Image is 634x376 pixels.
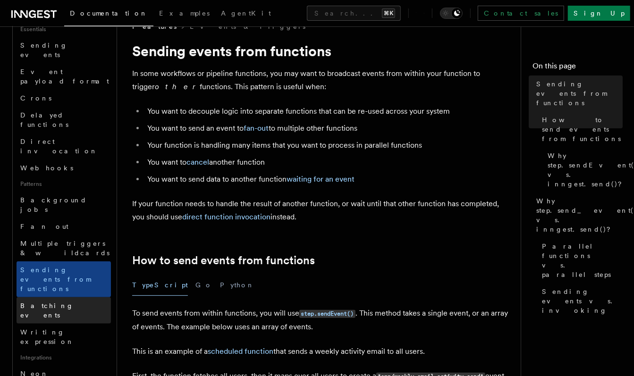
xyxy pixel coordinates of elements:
[17,90,111,107] a: Crons
[538,283,623,319] a: Sending events vs. invoking
[17,261,111,297] a: Sending events from functions
[132,307,510,334] p: To send events from within functions, you will use . This method takes a single event, or an arra...
[533,75,623,111] a: Sending events from functions
[195,275,212,296] button: Go
[17,218,111,235] a: Fan out
[542,115,623,143] span: How to send events from functions
[533,192,623,238] a: Why step.send_event() vs. inngest.send()?
[244,124,269,133] a: fan-out
[155,82,200,91] em: other
[17,176,111,192] span: Patterns
[382,8,395,18] kbd: ⌘K
[287,175,355,184] a: waiting for an event
[17,37,111,63] a: Sending events
[20,111,68,128] span: Delayed functions
[159,9,210,17] span: Examples
[20,196,87,213] span: Background jobs
[538,238,623,283] a: Parallel functions vs. parallel steps
[132,197,510,224] p: If your function needs to handle the result of another function, or wait until that other functio...
[144,156,510,169] li: You want to another function
[144,105,510,118] li: You want to decouple logic into separate functions that can be re-used across your system
[20,266,91,292] span: Sending events from functions
[220,275,254,296] button: Python
[17,159,111,176] a: Webhooks
[542,242,623,279] span: Parallel functions vs. parallel steps
[440,8,463,19] button: Toggle dark mode
[182,212,271,221] a: direct function invocation
[20,302,74,319] span: Batching events
[20,68,109,85] span: Event payload format
[20,94,51,102] span: Crons
[536,79,623,108] span: Sending events from functions
[132,254,315,267] a: How to send events from functions
[299,309,355,318] a: step.sendEvent()
[20,42,68,58] span: Sending events
[299,310,355,318] code: step.sendEvent()
[478,6,564,21] a: Contact sales
[17,107,111,133] a: Delayed functions
[542,287,623,315] span: Sending events vs. invoking
[533,60,623,75] h4: On this page
[144,139,510,152] li: Your function is handling many items that you want to process in parallel functions
[568,6,630,21] a: Sign Up
[17,297,111,324] a: Batching events
[132,275,188,296] button: TypeScript
[538,111,623,147] a: How to send events from functions
[64,3,153,26] a: Documentation
[17,192,111,218] a: Background jobs
[20,240,110,257] span: Multiple triggers & wildcards
[17,133,111,159] a: Direct invocation
[20,223,68,230] span: Fan out
[17,235,111,261] a: Multiple triggers & wildcards
[20,328,74,345] span: Writing expression
[17,324,111,350] a: Writing expression
[153,3,215,25] a: Examples
[17,22,111,37] span: Essentials
[70,9,148,17] span: Documentation
[132,67,510,93] p: In some workflows or pipeline functions, you may want to broadcast events from within your functi...
[144,173,510,186] li: You want to send data to another function
[17,63,111,90] a: Event payload format
[221,9,271,17] span: AgentKit
[215,3,277,25] a: AgentKit
[208,347,273,356] a: scheduled function
[20,138,98,155] span: Direct invocation
[17,350,111,365] span: Integrations
[132,345,510,358] p: This is an example of a that sends a weekly activity email to all users.
[132,42,510,59] h1: Sending events from functions
[544,147,623,192] a: Why step.sendEvent() vs. inngest.send()?
[20,164,73,172] span: Webhooks
[307,6,401,21] button: Search...⌘K
[144,122,510,135] li: You want to send an event to to multiple other functions
[186,158,209,167] a: cancel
